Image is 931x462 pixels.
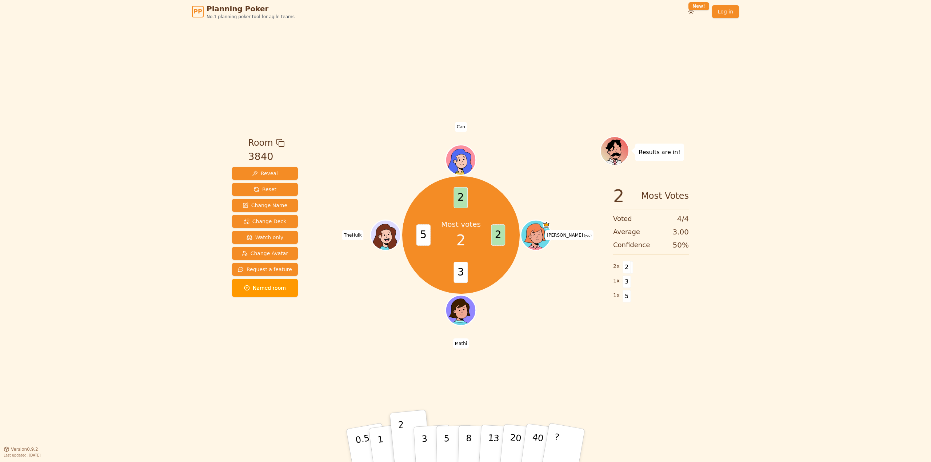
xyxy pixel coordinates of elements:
button: Named room [232,279,298,297]
span: Confidence [613,240,650,250]
span: 3 [623,276,631,288]
button: Watch only [232,231,298,244]
button: Version0.9.2 [4,446,38,452]
span: 1 x [613,277,620,285]
p: Results are in! [639,147,680,157]
button: New! [684,5,698,18]
span: 2 [454,187,468,209]
a: PPPlanning PokerNo.1 planning poker tool for agile teams [192,4,295,20]
span: Click to change your name [455,122,467,132]
span: 3.00 [672,227,689,237]
button: Reset [232,183,298,196]
span: 50 % [673,240,689,250]
p: 2 [398,419,407,459]
p: Most votes [441,219,481,229]
span: 2 x [613,262,620,270]
span: Click to change your name [545,230,594,240]
span: Change Deck [244,218,286,225]
span: No.1 planning poker tool for agile teams [207,14,295,20]
button: Click to change your avatar [522,221,550,249]
span: Request a feature [238,266,292,273]
span: PP [193,7,202,16]
span: Average [613,227,640,237]
span: Click to change your name [453,338,469,348]
span: Watch only [247,234,284,241]
span: 2 [623,261,631,273]
span: 2 [491,224,506,246]
div: 3840 [248,149,284,164]
span: (you) [583,234,592,237]
span: Reset [253,186,276,193]
div: New! [688,2,709,10]
span: Last updated: [DATE] [4,453,41,457]
span: Click to change your name [342,230,363,240]
span: Reveal [252,170,278,177]
span: 1 x [613,292,620,300]
span: 2 [456,229,465,251]
span: 5 [623,290,631,302]
span: Room [248,136,273,149]
span: Change Avatar [242,250,288,257]
button: Change Name [232,199,298,212]
span: Theis is the host [543,221,550,229]
button: Reveal [232,167,298,180]
span: Named room [244,284,286,292]
span: Change Name [243,202,287,209]
span: 3 [454,262,468,283]
button: Change Avatar [232,247,298,260]
span: Most Votes [641,187,689,205]
button: Request a feature [232,263,298,276]
button: Change Deck [232,215,298,228]
span: 4 / 4 [677,214,689,224]
span: 2 [613,187,624,205]
span: Version 0.9.2 [11,446,38,452]
span: Planning Poker [207,4,295,14]
span: Voted [613,214,632,224]
span: 5 [416,224,431,246]
a: Log in [712,5,739,18]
